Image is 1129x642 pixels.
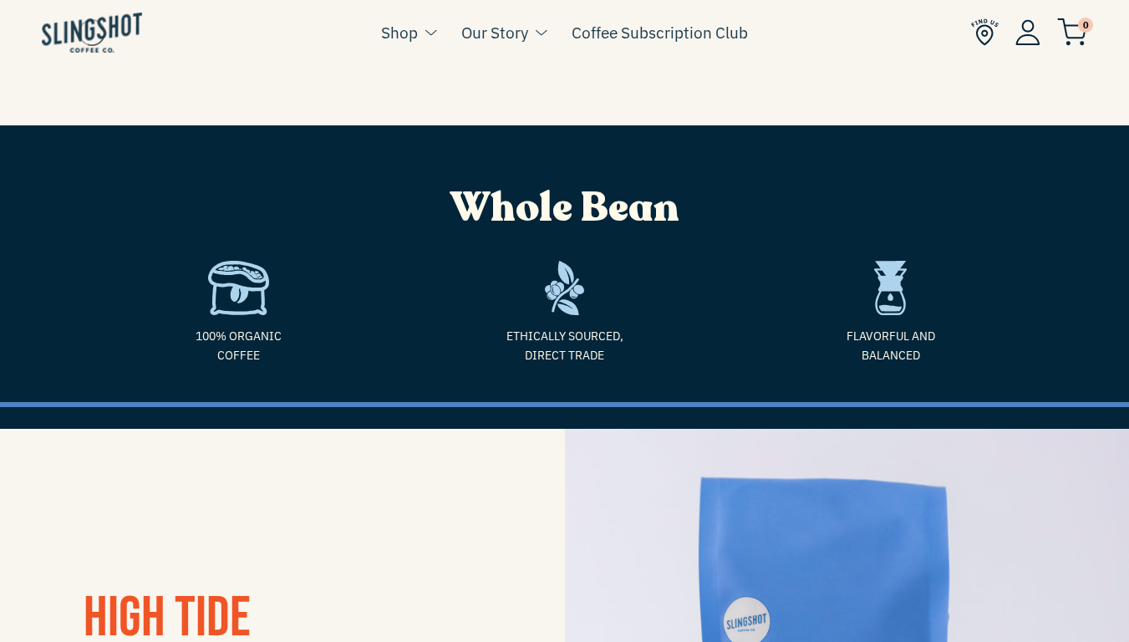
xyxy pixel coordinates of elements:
[874,261,908,315] img: drip-1635975560969.svg
[89,327,389,364] span: 100% Organic Coffee
[381,20,418,45] a: Shop
[461,20,528,45] a: Our Story
[971,18,999,46] img: Find Us
[450,181,679,235] span: Whole Bean
[1015,19,1040,45] img: Account
[1057,18,1087,46] img: cart
[1057,22,1087,42] a: 0
[545,261,584,315] img: frame-1635784469962.svg
[414,327,715,364] span: Ethically Sourced, Direct Trade
[1078,18,1093,33] span: 0
[572,20,748,45] a: Coffee Subscription Club
[740,327,1041,364] span: Flavorful and Balanced
[208,261,268,315] img: coffee-1635975492010.svg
